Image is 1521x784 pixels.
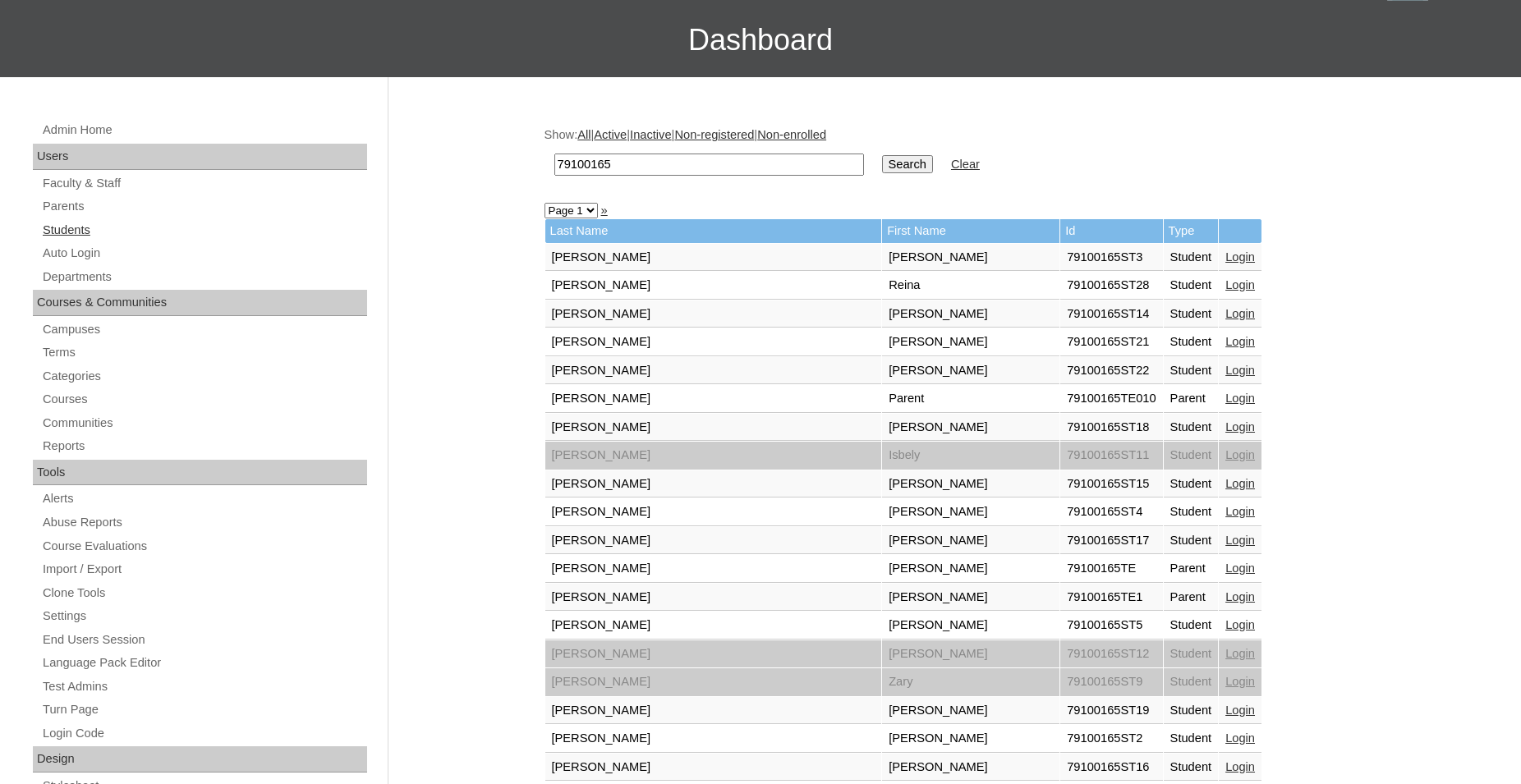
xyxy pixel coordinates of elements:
[1164,385,1219,413] td: Parent
[882,498,1059,526] td: [PERSON_NAME]
[1225,335,1255,348] a: Login
[41,342,367,363] a: Terms
[1225,562,1255,575] a: Login
[1164,219,1219,243] td: Type
[1060,725,1162,753] td: 79100165ST2
[545,725,882,753] td: [PERSON_NAME]
[1060,300,1162,328] td: 79100165ST14
[1225,618,1255,631] a: Login
[41,436,367,456] a: Reports
[1060,697,1162,725] td: 79100165ST19
[41,653,367,673] a: Language Pack Editor
[1164,470,1219,498] td: Student
[674,128,754,141] a: Non-registered
[41,319,367,340] a: Campuses
[1225,250,1255,264] a: Login
[33,144,367,170] div: Users
[1225,420,1255,433] a: Login
[882,640,1059,668] td: [PERSON_NAME]
[1060,612,1162,640] td: 79100165ST5
[41,243,367,264] a: Auto Login
[8,3,1513,77] h3: Dashboard
[882,442,1059,470] td: Isbely
[1164,640,1219,668] td: Student
[33,746,367,773] div: Design
[545,385,882,413] td: [PERSON_NAME]
[545,754,882,782] td: [PERSON_NAME]
[1225,307,1255,320] a: Login
[1225,534,1255,547] a: Login
[1060,584,1162,612] td: 79100165TE1
[545,126,1358,185] div: Show: | | | |
[882,300,1059,328] td: [PERSON_NAME]
[41,536,367,557] a: Course Evaluations
[545,584,882,612] td: [PERSON_NAME]
[545,219,882,243] td: Last Name
[757,128,826,141] a: Non-enrolled
[554,154,864,176] input: Search
[882,612,1059,640] td: [PERSON_NAME]
[1225,278,1255,291] a: Login
[1225,704,1255,717] a: Login
[1060,527,1162,555] td: 79100165ST17
[1225,675,1255,688] a: Login
[1225,505,1255,518] a: Login
[1060,555,1162,583] td: 79100165TE
[882,155,933,173] input: Search
[882,725,1059,753] td: [PERSON_NAME]
[41,220,367,241] a: Students
[41,120,367,140] a: Admin Home
[1164,697,1219,725] td: Student
[41,366,367,387] a: Categories
[1060,328,1162,356] td: 79100165ST21
[1060,668,1162,696] td: 79100165ST9
[41,699,367,720] a: Turn Page
[545,555,882,583] td: [PERSON_NAME]
[1164,725,1219,753] td: Student
[1225,477,1255,490] a: Login
[545,527,882,555] td: [PERSON_NAME]
[882,414,1059,442] td: [PERSON_NAME]
[545,357,882,385] td: [PERSON_NAME]
[545,498,882,526] td: [PERSON_NAME]
[1060,385,1162,413] td: 79100165TE010
[545,414,882,442] td: [PERSON_NAME]
[882,697,1059,725] td: [PERSON_NAME]
[1060,498,1162,526] td: 79100165ST4
[1060,640,1162,668] td: 79100165ST12
[1225,590,1255,603] a: Login
[41,267,367,287] a: Departments
[41,606,367,626] a: Settings
[601,204,608,217] a: »
[1225,392,1255,405] a: Login
[594,128,627,141] a: Active
[41,559,367,580] a: Import / Export
[1225,448,1255,461] a: Login
[1164,498,1219,526] td: Student
[33,290,367,316] div: Courses & Communities
[41,676,367,697] a: Test Admins
[1060,754,1162,782] td: 79100165ST16
[41,196,367,217] a: Parents
[1164,442,1219,470] td: Student
[1164,555,1219,583] td: Parent
[882,244,1059,272] td: [PERSON_NAME]
[882,555,1059,583] td: [PERSON_NAME]
[545,697,882,725] td: [PERSON_NAME]
[1164,357,1219,385] td: Student
[951,158,980,171] a: Clear
[882,754,1059,782] td: [PERSON_NAME]
[1164,584,1219,612] td: Parent
[41,583,367,603] a: Clone Tools
[41,389,367,410] a: Courses
[545,272,882,300] td: [PERSON_NAME]
[1164,754,1219,782] td: Student
[545,442,882,470] td: [PERSON_NAME]
[1225,647,1255,660] a: Login
[545,640,882,668] td: [PERSON_NAME]
[41,413,367,433] a: Communities
[41,173,367,194] a: Faculty & Staff
[1060,244,1162,272] td: 79100165ST3
[545,244,882,272] td: [PERSON_NAME]
[1060,470,1162,498] td: 79100165ST15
